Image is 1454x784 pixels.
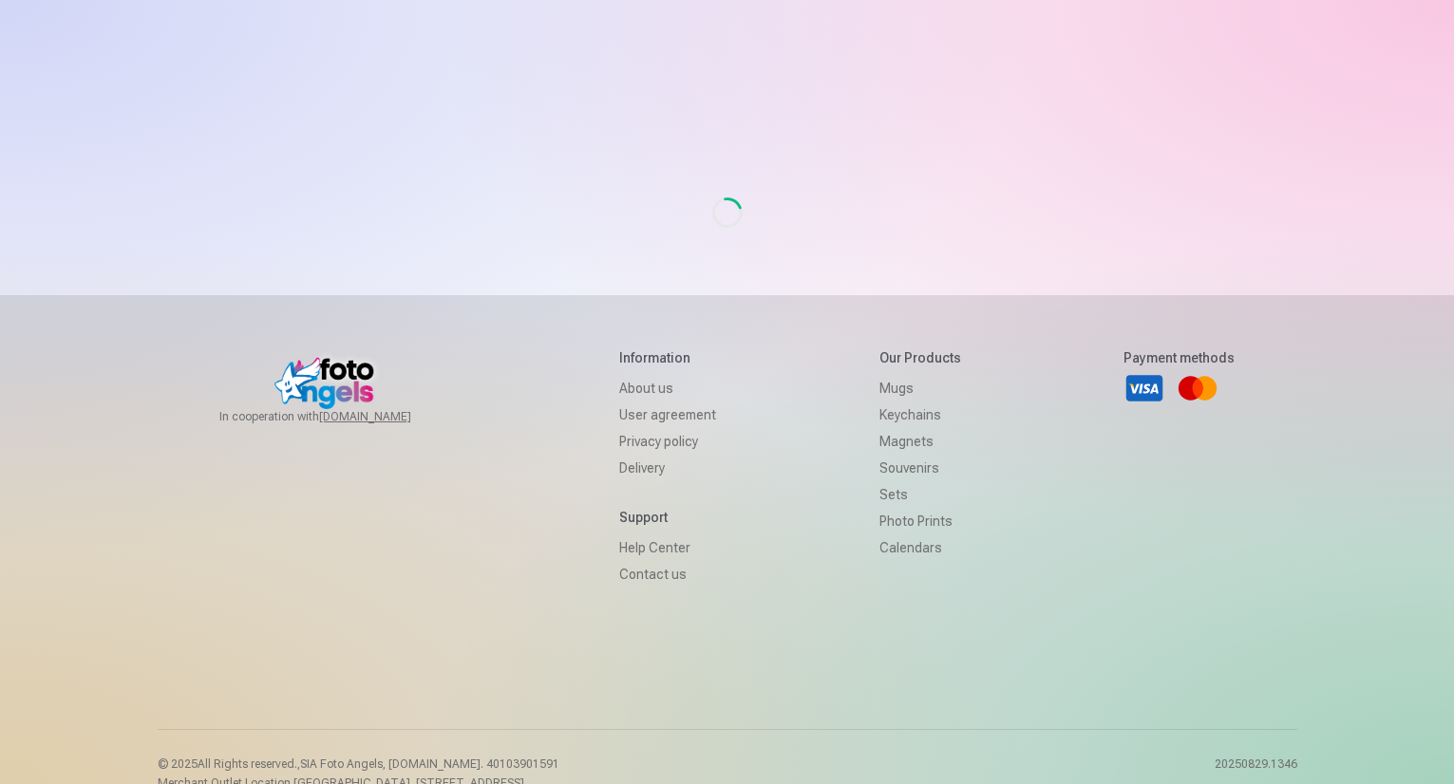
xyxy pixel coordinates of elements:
a: Magnets [879,428,961,455]
span: In cooperation with [219,409,457,424]
a: Privacy policy [619,428,716,455]
h5: Our products [879,348,961,367]
h5: Support [619,508,716,527]
a: Calendars [879,534,961,561]
a: [DOMAIN_NAME] [319,409,457,424]
a: Mastercard [1177,367,1218,409]
a: Photo prints [879,508,961,534]
a: Visa [1124,367,1165,409]
a: Mugs [879,375,961,401]
a: Help Center [619,534,716,561]
a: Sets [879,481,961,508]
a: Contact us [619,561,716,588]
a: User agreement [619,401,716,428]
a: Souvenirs [879,455,961,481]
a: About us [619,375,716,401]
span: SIA Foto Angels, [DOMAIN_NAME]. 40103901591 [300,757,559,771]
p: © 2025 All Rights reserved. , [158,756,559,772]
a: Delivery [619,455,716,481]
h5: Information [619,348,716,367]
a: Keychains [879,401,961,428]
h5: Payment methods [1124,348,1235,367]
